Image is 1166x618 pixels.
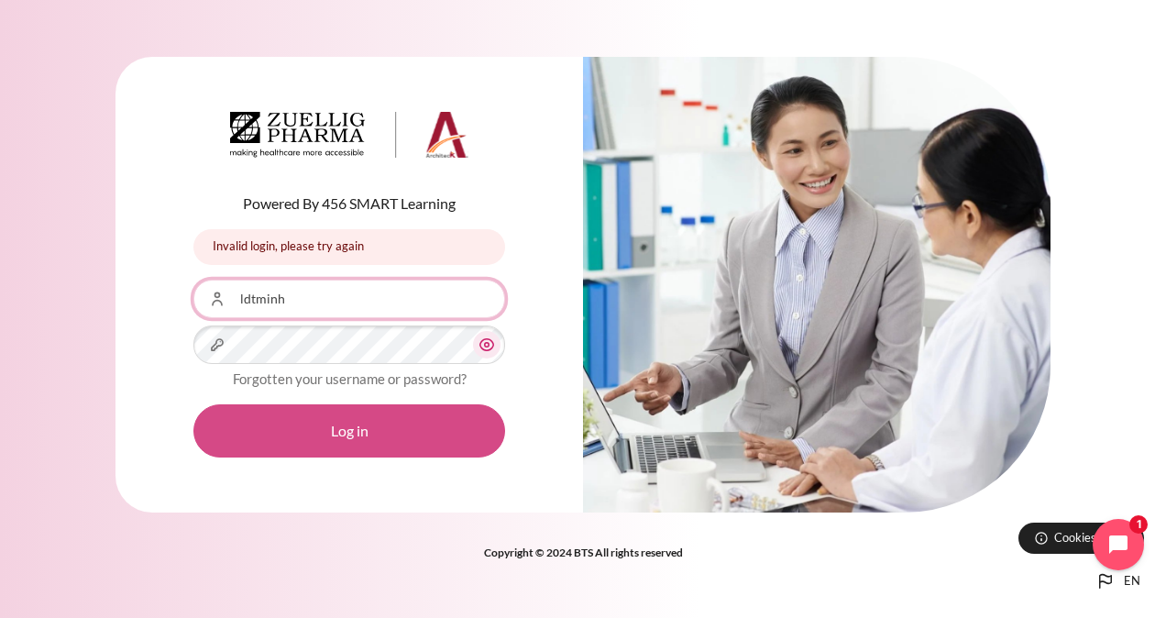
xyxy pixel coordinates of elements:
button: Log in [193,404,505,458]
input: Username or Email Address [193,280,505,318]
button: Cookies notice [1018,523,1144,554]
span: Cookies notice [1054,529,1130,546]
span: en [1124,572,1140,590]
strong: Copyright © 2024 BTS All rights reserved [484,546,683,559]
p: Powered By 456 SMART Learning [193,193,505,215]
button: Languages [1087,563,1148,600]
a: Architeck [230,112,468,165]
div: Invalid login, please try again [193,229,505,265]
a: Forgotten your username or password? [233,370,467,387]
img: Architeck [230,112,468,158]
